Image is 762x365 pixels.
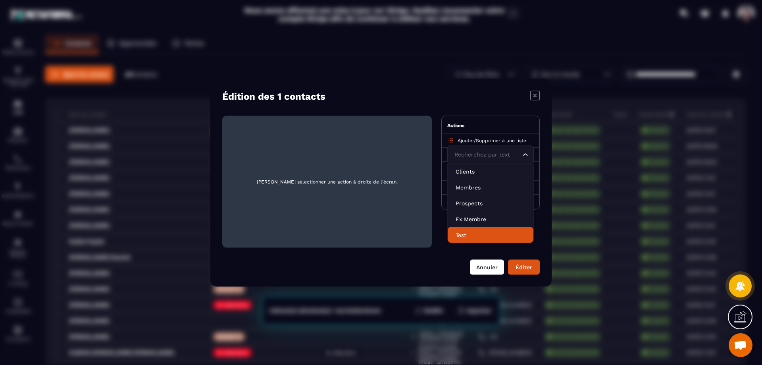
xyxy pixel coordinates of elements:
[458,137,526,143] p: /
[458,137,474,143] span: Ajouter
[447,145,534,164] div: Search for option
[476,137,526,143] span: Supprimer à une liste
[508,259,540,274] button: Éditer
[456,167,525,175] p: Clients
[456,183,525,191] p: Membres
[447,122,464,128] span: Actions
[729,333,752,357] a: Ouvrir le chat
[452,150,521,159] input: Search for option
[456,199,525,207] p: Prospects
[470,259,504,274] button: Annuler
[229,122,425,241] span: [PERSON_NAME] sélectionner une action à droite de l'écran.
[513,263,535,271] div: Éditer
[222,91,325,102] h4: Édition des 1 contacts
[456,215,525,223] p: Ex Membre
[456,231,525,239] p: Test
